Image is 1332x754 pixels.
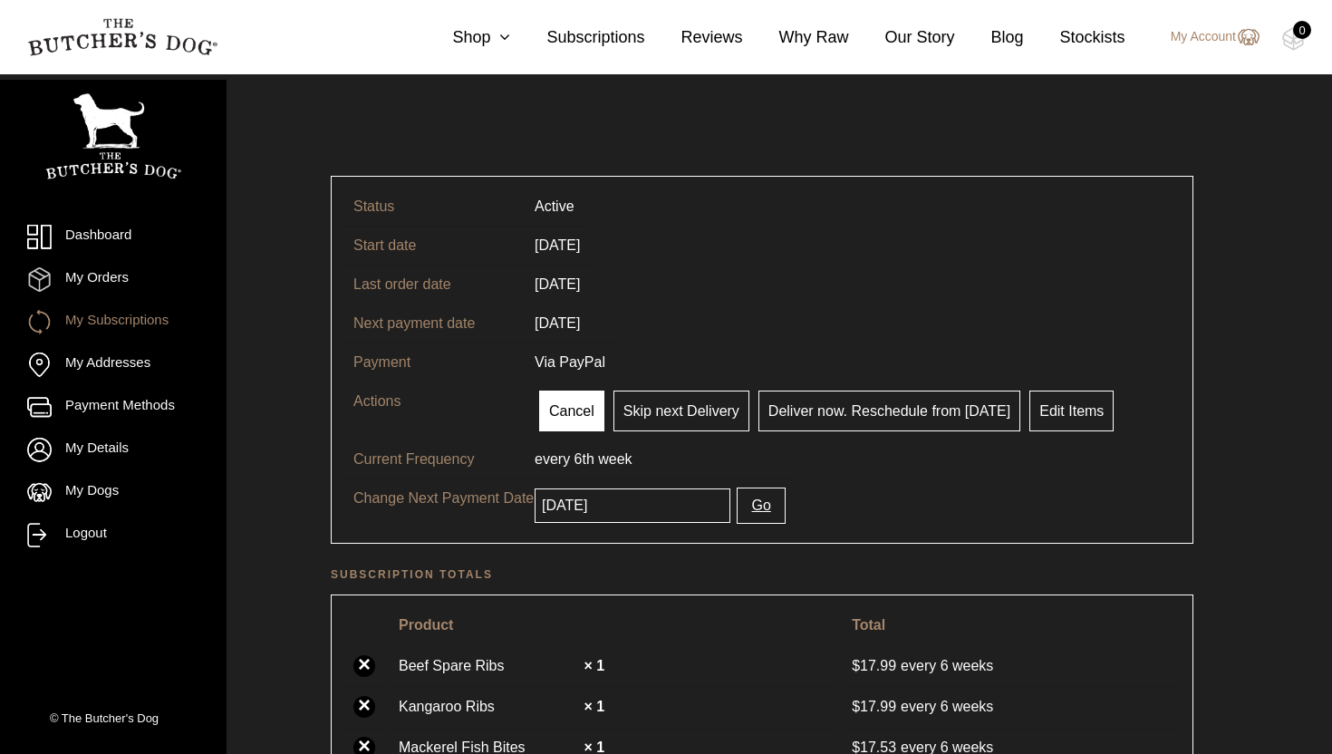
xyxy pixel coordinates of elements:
[27,225,199,249] a: Dashboard
[539,391,604,431] a: Cancel
[45,93,181,179] img: TBD_Portrait_Logo_White.png
[737,488,785,524] button: Go
[1029,391,1114,431] a: Edit Items
[416,25,510,50] a: Shop
[331,565,1193,584] h2: Subscription totals
[343,343,524,382] td: Payment
[399,655,580,677] a: Beef Spare Ribs
[524,188,585,226] td: Active
[644,25,742,50] a: Reviews
[743,25,849,50] a: Why Raw
[1293,21,1311,39] div: 0
[849,25,955,50] a: Our Story
[852,658,901,673] span: 17.99
[1282,27,1305,51] img: TBD_Cart-Empty.png
[27,523,199,547] a: Logout
[27,267,199,292] a: My Orders
[584,699,604,714] strong: × 1
[27,395,199,420] a: Payment Methods
[841,687,1182,726] td: every 6 weeks
[758,391,1020,431] a: Deliver now. Reschedule from [DATE]
[27,438,199,462] a: My Details
[27,353,199,377] a: My Addresses
[584,658,604,673] strong: × 1
[841,646,1182,685] td: every 6 weeks
[353,488,535,509] p: Change Next Payment Date
[852,699,860,714] span: $
[399,696,580,718] a: Kangaroo Ribs
[524,304,591,343] td: [DATE]
[343,265,524,304] td: Last order date
[343,226,524,265] td: Start date
[955,25,1024,50] a: Blog
[524,226,591,265] td: [DATE]
[27,310,199,334] a: My Subscriptions
[524,265,591,304] td: [DATE]
[1153,26,1260,48] a: My Account
[343,188,524,226] td: Status
[343,304,524,343] td: Next payment date
[388,606,839,644] th: Product
[841,606,1182,644] th: Total
[535,451,594,467] span: every 6th
[852,658,860,673] span: $
[1024,25,1125,50] a: Stockists
[510,25,644,50] a: Subscriptions
[27,480,199,505] a: My Dogs
[353,696,375,718] a: ×
[852,699,901,714] span: 17.99
[353,449,535,470] p: Current Frequency
[598,451,632,467] span: week
[535,354,605,370] span: Via PayPal
[613,391,749,431] a: Skip next Delivery
[343,382,524,440] td: Actions
[353,655,375,677] a: ×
